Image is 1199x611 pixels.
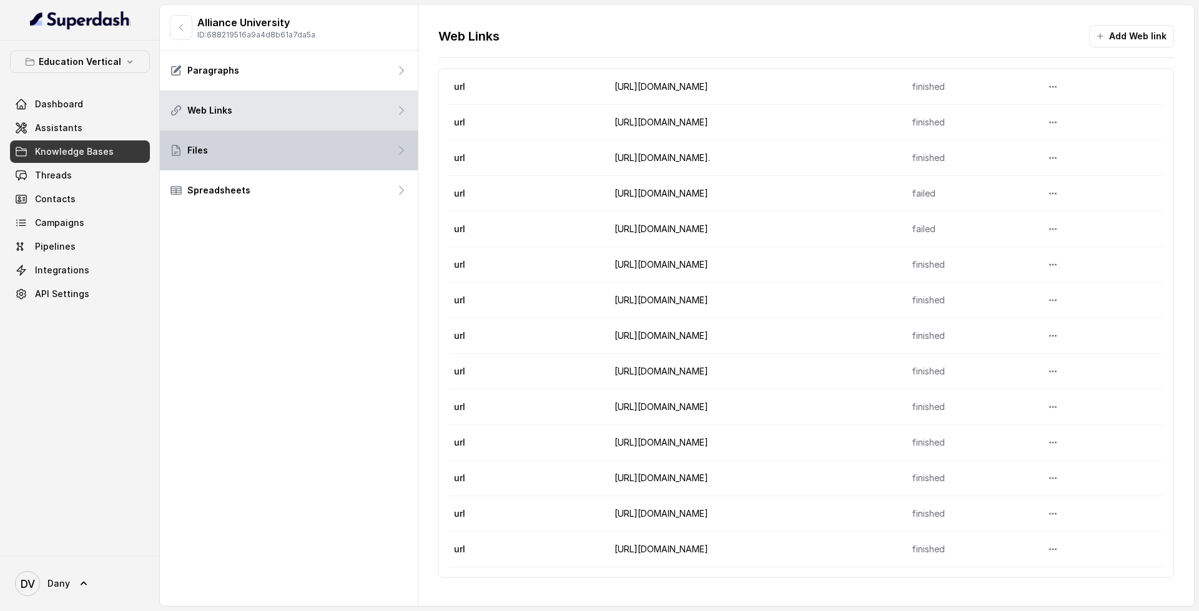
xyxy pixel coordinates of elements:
td: finished [902,69,1039,105]
a: [URL][DOMAIN_NAME] [614,188,708,198]
a: Integrations [10,259,150,281]
button: More options [1042,360,1064,383]
a: Contacts [10,188,150,210]
td: url [449,140,604,176]
p: Web Links [438,27,500,45]
td: url [449,354,604,389]
p: Spreadsheets [187,184,250,197]
p: Alliance University [197,15,315,30]
p: Education Vertical [39,54,121,69]
button: More options [1042,396,1064,418]
button: More options [1042,467,1064,489]
button: Add Web link [1089,25,1174,47]
td: finished [902,496,1039,532]
td: failed [902,176,1039,212]
td: url [449,212,604,247]
p: Paragraphs [187,64,239,77]
button: More options [1042,502,1064,525]
td: finished [902,247,1039,283]
button: More options [1042,218,1064,240]
td: failed [902,212,1039,247]
span: Assistants [35,122,82,134]
td: url [449,425,604,461]
td: url [449,318,604,354]
button: More options [1042,76,1064,98]
a: [URL][DOMAIN_NAME] [614,366,708,376]
a: [URL][DOMAIN_NAME] [614,437,708,447]
td: finished [902,283,1039,318]
img: light.svg [30,10,131,30]
a: Assistants [10,117,150,139]
p: Files [187,144,208,157]
td: url [449,105,604,140]
td: finished [902,461,1039,496]
td: url [449,247,604,283]
a: Dashboard [10,93,150,115]
button: More options [1042,182,1064,205]
span: Pipelines [35,240,76,253]
span: API Settings [35,288,89,300]
button: Education Vertical [10,51,150,73]
button: More options [1042,147,1064,169]
a: [URL][DOMAIN_NAME] [614,259,708,270]
button: More options [1042,289,1064,311]
td: url [449,176,604,212]
p: Web Links [187,104,232,117]
td: finished [902,354,1039,389]
button: More options [1042,431,1064,454]
a: Pipelines [10,235,150,258]
td: url [449,496,604,532]
button: More options [1042,325,1064,347]
a: [URL][DOMAIN_NAME] [614,508,708,519]
a: [URL][DOMAIN_NAME] [614,330,708,341]
a: [URL][DOMAIN_NAME] [614,472,708,483]
a: [URL][DOMAIN_NAME] [614,81,708,92]
a: [URL][DOMAIN_NAME] [614,544,708,554]
a: Threads [10,164,150,187]
button: More options [1042,538,1064,560]
td: finished [902,532,1039,567]
a: API Settings [10,283,150,305]
text: DV [21,577,35,590]
a: [URL][DOMAIN_NAME] [614,401,708,412]
td: url [449,461,604,496]
a: [URL][DOMAIN_NAME] [614,295,708,305]
span: Threads [35,169,72,182]
button: More options [1042,253,1064,276]
td: url [449,532,604,567]
td: finished [902,425,1039,461]
a: [URL][DOMAIN_NAME] [614,117,708,127]
td: url [449,283,604,318]
td: url [449,69,604,105]
a: [URL][DOMAIN_NAME] [614,223,708,234]
p: ID: 688219516a9a4d8b61a7da5a [197,30,315,40]
td: url [449,389,604,425]
a: Dany [10,566,150,601]
td: finished [902,105,1039,140]
span: Dany [47,577,70,590]
span: Dashboard [35,98,83,110]
button: More options [1042,111,1064,134]
span: Contacts [35,193,76,205]
td: finished [902,140,1039,176]
span: Knowledge Bases [35,145,114,158]
span: Integrations [35,264,89,276]
a: [URL][DOMAIN_NAME]. [614,152,710,163]
a: Knowledge Bases [10,140,150,163]
td: finished [902,318,1039,354]
span: Campaigns [35,217,84,229]
td: finished [902,389,1039,425]
a: Campaigns [10,212,150,234]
